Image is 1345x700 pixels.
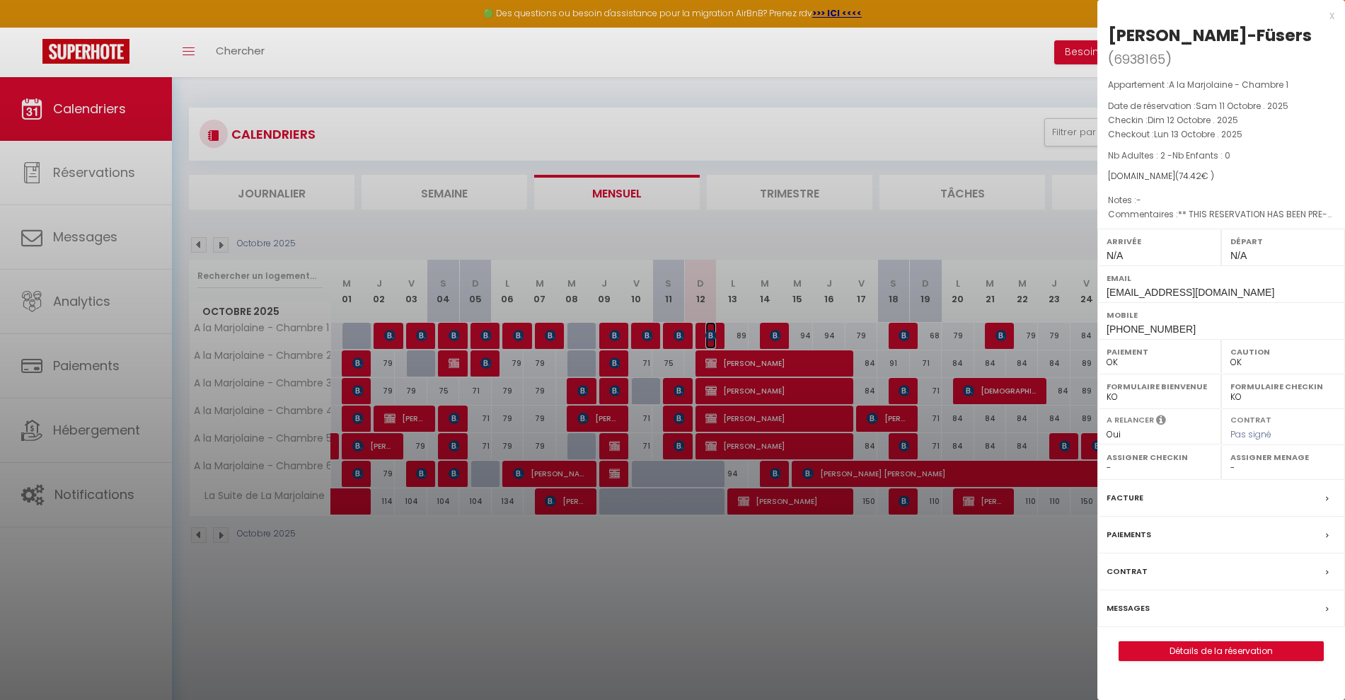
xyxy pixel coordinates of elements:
label: Facture [1107,490,1143,505]
label: Contrat [1107,564,1148,579]
label: Arrivée [1107,234,1212,248]
span: Dim 12 Octobre . 2025 [1148,114,1238,126]
span: 6938165 [1114,50,1165,68]
span: N/A [1230,250,1247,261]
label: Messages [1107,601,1150,616]
label: Caution [1230,345,1336,359]
label: Mobile [1107,308,1336,322]
p: Appartement : [1108,78,1334,92]
label: Paiements [1107,527,1151,542]
i: Sélectionner OUI si vous souhaiter envoyer les séquences de messages post-checkout [1156,414,1166,430]
span: Lun 13 Octobre . 2025 [1154,128,1242,140]
p: Date de réservation : [1108,99,1334,113]
span: - [1136,194,1141,206]
div: [PERSON_NAME]-Füsers [1108,24,1312,47]
p: Checkout : [1108,127,1334,142]
span: Nb Enfants : 0 [1172,149,1230,161]
span: Pas signé [1230,428,1271,440]
p: Commentaires : [1108,207,1334,222]
p: Checkin : [1108,113,1334,127]
label: Email [1107,271,1336,285]
label: A relancer [1107,414,1154,426]
label: Formulaire Bienvenue [1107,379,1212,394]
span: [EMAIL_ADDRESS][DOMAIN_NAME] [1107,287,1274,298]
label: Contrat [1230,414,1271,423]
span: A la Marjolaine - Chambre 1 [1169,79,1288,91]
span: Nb Adultes : 2 - [1108,149,1230,161]
label: Paiement [1107,345,1212,359]
div: x [1097,7,1334,24]
span: ( ) [1108,49,1172,69]
span: Sam 11 Octobre . 2025 [1196,100,1288,112]
span: [PHONE_NUMBER] [1107,323,1196,335]
div: [DOMAIN_NAME] [1108,170,1334,183]
label: Formulaire Checkin [1230,379,1336,394]
label: Assigner Menage [1230,450,1336,464]
span: N/A [1107,250,1123,261]
p: Notes : [1108,193,1334,207]
label: Départ [1230,234,1336,248]
span: 74.42 [1179,170,1201,182]
button: Détails de la réservation [1119,641,1324,661]
span: ( € ) [1175,170,1214,182]
label: Assigner Checkin [1107,450,1212,464]
a: Détails de la réservation [1119,642,1323,660]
